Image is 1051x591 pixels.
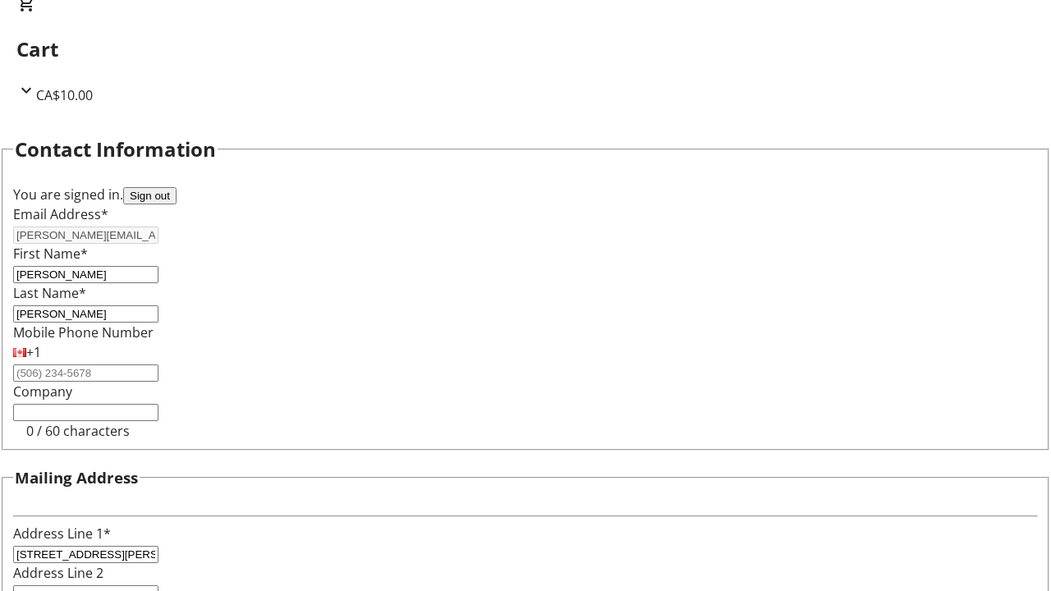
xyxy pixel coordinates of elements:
label: Company [13,383,72,401]
label: Address Line 1* [13,525,111,543]
h3: Mailing Address [15,466,138,489]
tr-character-limit: 0 / 60 characters [26,422,130,440]
button: Sign out [123,187,177,204]
label: Address Line 2 [13,564,103,582]
div: You are signed in. [13,185,1038,204]
label: Last Name* [13,284,86,302]
input: Address [13,546,158,563]
h2: Cart [16,34,1035,64]
input: (506) 234-5678 [13,364,158,382]
label: First Name* [13,245,88,263]
label: Email Address* [13,205,108,223]
h2: Contact Information [15,135,216,164]
span: CA$10.00 [36,86,93,104]
label: Mobile Phone Number [13,323,154,341]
